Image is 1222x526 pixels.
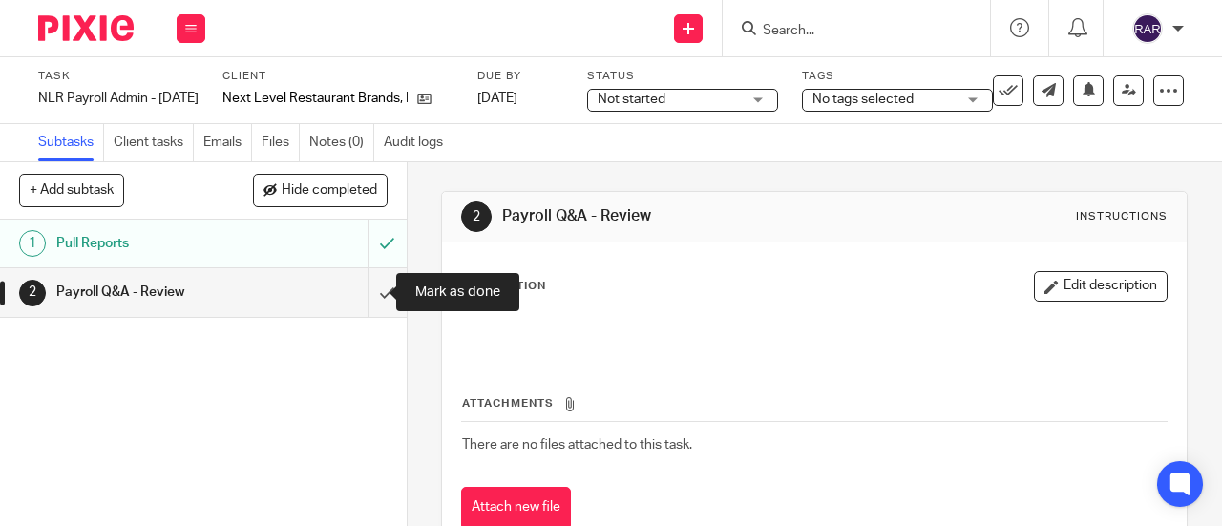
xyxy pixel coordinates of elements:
[56,229,251,258] h1: Pull Reports
[38,89,199,108] div: NLR Payroll Admin - [DATE]
[1034,271,1168,302] button: Edit description
[282,183,377,199] span: Hide completed
[38,89,199,108] div: NLR Payroll Admin - Tuesday
[56,278,251,306] h1: Payroll Q&A - Review
[598,93,665,106] span: Not started
[309,124,374,161] a: Notes (0)
[461,279,546,294] p: Description
[1132,13,1163,44] img: svg%3E
[761,23,933,40] input: Search
[19,280,46,306] div: 2
[477,69,563,84] label: Due by
[812,93,914,106] span: No tags selected
[802,69,993,84] label: Tags
[587,69,778,84] label: Status
[502,206,855,226] h1: Payroll Q&A - Review
[262,124,300,161] a: Files
[38,15,134,41] img: Pixie
[462,438,692,452] span: There are no files attached to this task.
[114,124,194,161] a: Client tasks
[19,230,46,257] div: 1
[38,124,104,161] a: Subtasks
[384,124,453,161] a: Audit logs
[1076,209,1168,224] div: Instructions
[461,201,492,232] div: 2
[253,174,388,206] button: Hide completed
[222,89,408,108] p: Next Level Restaurant Brands, LLC
[203,124,252,161] a: Emails
[38,69,199,84] label: Task
[462,398,554,409] span: Attachments
[19,174,124,206] button: + Add subtask
[477,92,517,105] span: [DATE]
[222,69,453,84] label: Client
